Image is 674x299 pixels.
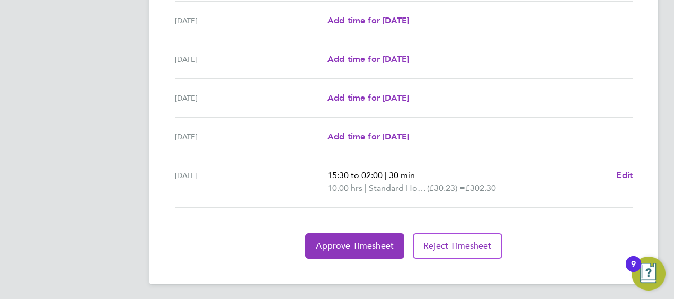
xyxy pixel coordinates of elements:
span: Standard Hourly [369,182,427,195]
a: Add time for [DATE] [327,92,409,104]
a: Edit [616,169,633,182]
button: Reject Timesheet [413,233,502,259]
a: Add time for [DATE] [327,14,409,27]
span: Edit [616,170,633,180]
a: Add time for [DATE] [327,130,409,143]
span: 10.00 hrs [327,183,362,193]
div: [DATE] [175,169,327,195]
div: 9 [631,264,636,278]
span: | [365,183,367,193]
div: [DATE] [175,92,327,104]
span: Approve Timesheet [316,241,394,251]
div: [DATE] [175,14,327,27]
button: Open Resource Center, 9 new notifications [632,257,666,291]
span: 15:30 to 02:00 [327,170,383,180]
span: Add time for [DATE] [327,54,409,64]
span: Add time for [DATE] [327,131,409,142]
span: (£30.23) = [427,183,465,193]
span: Add time for [DATE] [327,15,409,25]
button: Approve Timesheet [305,233,404,259]
span: | [385,170,387,180]
div: [DATE] [175,130,327,143]
a: Add time for [DATE] [327,53,409,66]
span: Add time for [DATE] [327,93,409,103]
span: Reject Timesheet [423,241,492,251]
div: [DATE] [175,53,327,66]
span: £302.30 [465,183,496,193]
span: 30 min [389,170,415,180]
